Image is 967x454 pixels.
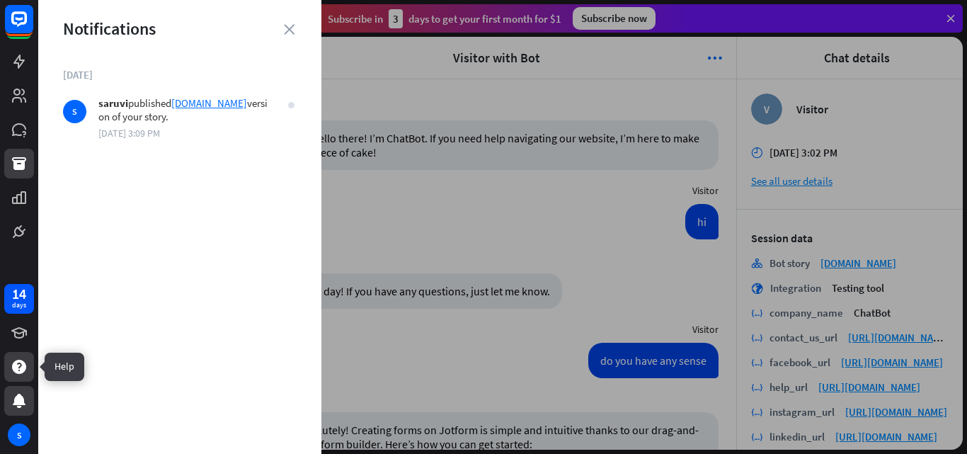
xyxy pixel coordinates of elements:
[63,68,297,81] div: [DATE]
[171,96,247,110] a: [DOMAIN_NAME]
[38,18,321,40] div: Notifications
[98,96,272,123] p: published version of your story.
[98,127,272,140] div: [DATE] 3:09 PM
[12,288,26,300] div: 14
[98,96,128,110] strong: saruvi
[11,6,54,48] button: Open LiveChat chat widget
[284,24,294,35] i: close
[12,300,26,310] div: days
[4,284,34,314] a: 14 days
[63,100,86,123] div: S
[8,424,30,446] div: S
